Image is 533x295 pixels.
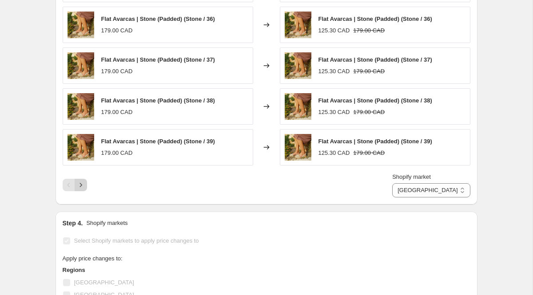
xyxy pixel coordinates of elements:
[285,12,311,38] img: StoneSuedeLeather_FlatAvarcaSandalbyPetitBarcelona1_80x.jpg
[392,173,431,180] span: Shopify market
[101,16,215,22] span: Flat Avarcas | Stone (Padded) (Stone / 36)
[285,134,311,161] img: StoneSuedeLeather_FlatAvarcaSandalbyPetitBarcelona1_80x.jpg
[353,67,385,76] strike: 179.00 CAD
[318,108,350,117] div: 125.30 CAD
[353,108,385,117] strike: 179.00 CAD
[353,149,385,157] strike: 179.00 CAD
[63,266,231,275] h3: Regions
[318,138,432,145] span: Flat Avarcas | Stone (Padded) (Stone / 39)
[63,179,87,191] nav: Pagination
[101,67,133,76] div: 179.00 CAD
[101,138,215,145] span: Flat Avarcas | Stone (Padded) (Stone / 39)
[68,93,94,120] img: StoneSuedeLeather_FlatAvarcaSandalbyPetitBarcelona1_80x.jpg
[74,237,199,244] span: Select Shopify markets to apply price changes to
[318,67,350,76] div: 125.30 CAD
[318,149,350,157] div: 125.30 CAD
[318,26,350,35] div: 125.30 CAD
[318,56,432,63] span: Flat Avarcas | Stone (Padded) (Stone / 37)
[86,219,127,228] p: Shopify markets
[285,93,311,120] img: StoneSuedeLeather_FlatAvarcaSandalbyPetitBarcelona1_80x.jpg
[285,52,311,79] img: StoneSuedeLeather_FlatAvarcaSandalbyPetitBarcelona1_80x.jpg
[74,279,134,286] span: [GEOGRAPHIC_DATA]
[101,56,215,63] span: Flat Avarcas | Stone (Padded) (Stone / 37)
[101,108,133,117] div: 179.00 CAD
[68,52,94,79] img: StoneSuedeLeather_FlatAvarcaSandalbyPetitBarcelona1_80x.jpg
[101,26,133,35] div: 179.00 CAD
[68,12,94,38] img: StoneSuedeLeather_FlatAvarcaSandalbyPetitBarcelona1_80x.jpg
[75,179,87,191] button: Next
[68,134,94,161] img: StoneSuedeLeather_FlatAvarcaSandalbyPetitBarcelona1_80x.jpg
[318,97,432,104] span: Flat Avarcas | Stone (Padded) (Stone / 38)
[63,255,123,262] span: Apply price changes to:
[353,26,385,35] strike: 179.00 CAD
[101,97,215,104] span: Flat Avarcas | Stone (Padded) (Stone / 38)
[101,149,133,157] div: 179.00 CAD
[63,219,83,228] h2: Step 4.
[318,16,432,22] span: Flat Avarcas | Stone (Padded) (Stone / 36)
